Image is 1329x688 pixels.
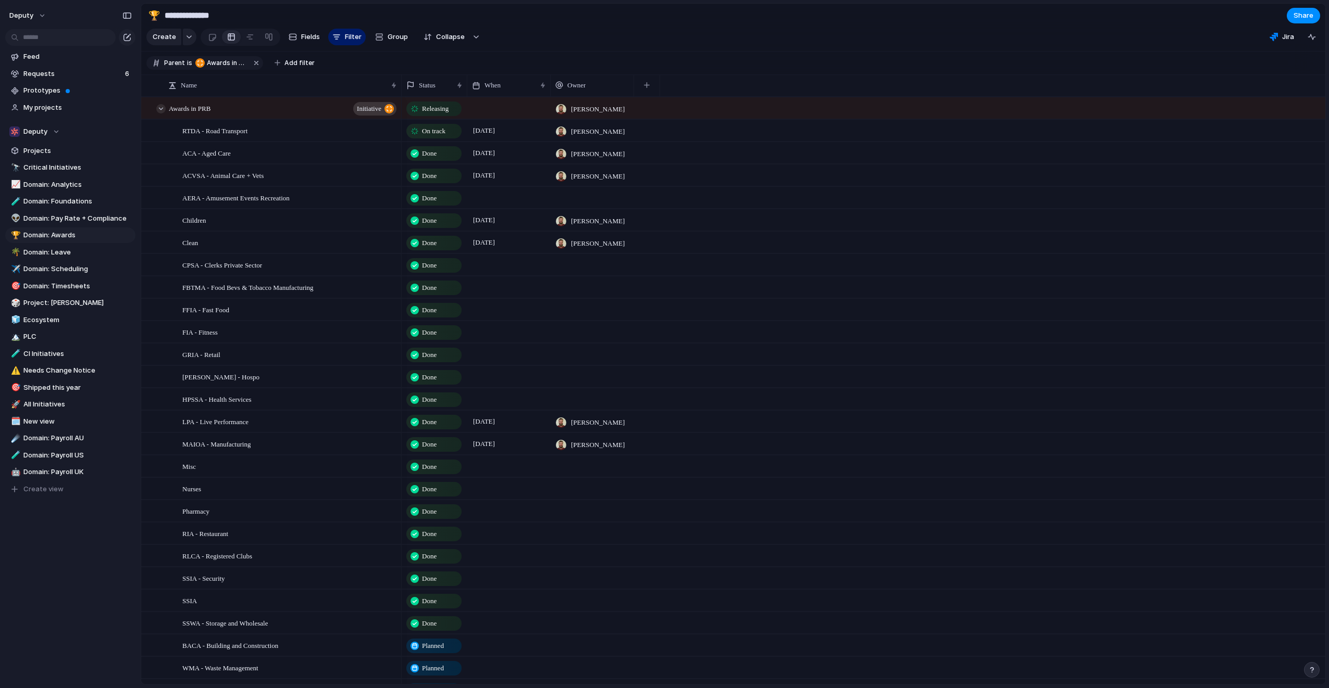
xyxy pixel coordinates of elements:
[9,365,20,376] button: ⚠️
[11,162,18,174] div: 🔭
[301,32,320,42] span: Fields
[182,661,258,673] span: WMA - Waste Management
[181,80,197,91] span: Name
[5,397,135,412] div: 🚀All Initiatives
[23,247,132,258] span: Domain: Leave
[5,143,135,159] a: Projects
[9,162,20,173] button: 🔭
[148,8,160,22] div: 🏆
[5,481,135,497] button: Create view
[485,80,501,91] span: When
[470,169,498,182] span: [DATE]
[5,49,135,65] a: Feed
[23,196,132,207] span: Domain: Foundations
[182,169,264,181] span: ACVSA - Animal Care + Vets
[182,281,314,293] span: FBTMA - Food Bevs & Tobacco Manufacturing
[182,393,252,405] span: HPSSA - Health Services
[9,264,20,274] button: ✈️
[11,179,18,190] div: 📈
[5,329,135,345] div: 🏔️PLC
[23,332,132,342] span: PLC
[422,574,437,584] span: Done
[5,312,135,328] div: 🧊Ecosystem
[5,160,135,175] a: 🔭Critical Initiatives
[5,346,135,362] div: 🧪CI Initiatives
[182,192,290,203] span: AERA - Amusement Events Recreation
[182,482,201,494] span: Nurses
[182,594,197,606] span: SSIA
[5,363,135,378] a: ⚠️Needs Change Notice
[5,83,135,98] a: Prototypes
[23,383,132,393] span: Shipped this year
[23,349,132,359] span: CI Initiatives
[23,416,132,427] span: New view
[5,448,135,463] div: 🧪Domain: Payroll US
[417,29,470,45] button: Collapse
[5,295,135,311] a: 🎲Project: [PERSON_NAME]
[571,238,625,249] span: [PERSON_NAME]
[328,29,366,45] button: Filter
[422,394,437,405] span: Done
[422,327,437,338] span: Done
[370,29,413,45] button: Group
[23,103,132,113] span: My projects
[5,100,135,116] a: My projects
[9,180,20,190] button: 📈
[5,124,135,139] button: Deputy
[422,283,437,293] span: Done
[388,32,408,42] span: Group
[9,433,20,443] button: ☄️
[9,298,20,308] button: 🎲
[182,259,262,271] span: CPSA - Clerks Private Sector
[11,348,18,360] div: 🧪
[9,196,20,207] button: 🧪
[9,349,20,359] button: 🧪
[5,177,135,193] a: 📈Domain: Analytics
[571,104,625,114] span: [PERSON_NAME]
[422,171,437,181] span: Done
[422,641,444,651] span: Planned
[422,193,437,203] span: Done
[182,214,206,226] span: Children
[182,438,251,450] span: MAIOA - Manufacturing
[422,104,449,114] span: Releasing
[571,126,625,137] span: [PERSON_NAME]
[422,126,445,136] span: On track
[422,551,437,562] span: Done
[470,214,498,226] span: [DATE]
[23,162,132,173] span: Critical Initiatives
[11,466,18,478] div: 🤖
[23,399,132,410] span: All Initiatives
[182,415,249,427] span: LPA - Live Performance
[470,236,498,249] span: [DATE]
[571,149,625,159] span: [PERSON_NAME]
[9,315,20,325] button: 🧊
[23,69,122,79] span: Requests
[5,245,135,260] div: 🌴Domain: Leave
[23,433,132,443] span: Domain: Payroll AU
[5,66,135,82] a: Requests6
[182,639,278,651] span: BACA - Building and Construction
[436,32,465,42] span: Collapse
[9,467,20,477] button: 🤖
[23,230,132,240] span: Domain: Awards
[23,213,132,224] span: Domain: Pay Rate + Compliance
[1287,8,1320,23] button: Share
[422,596,437,606] span: Done
[571,171,625,182] span: [PERSON_NAME]
[353,102,396,116] button: initiative
[470,147,498,159] span: [DATE]
[9,230,20,240] button: 🏆
[268,56,321,70] button: Add filter
[470,415,498,428] span: [DATE]
[567,80,586,91] span: Owner
[182,617,268,629] span: SSWA - Storage and Wholesale
[182,572,225,584] span: SSIA - Security
[23,281,132,291] span: Domain: Timesheets
[11,399,18,411] div: 🚀
[11,263,18,275] div: ✈️
[11,212,18,224] div: 👽
[357,101,381,116] span: initiative
[11,415,18,427] div: 🗓️
[23,315,132,325] span: Ecosystem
